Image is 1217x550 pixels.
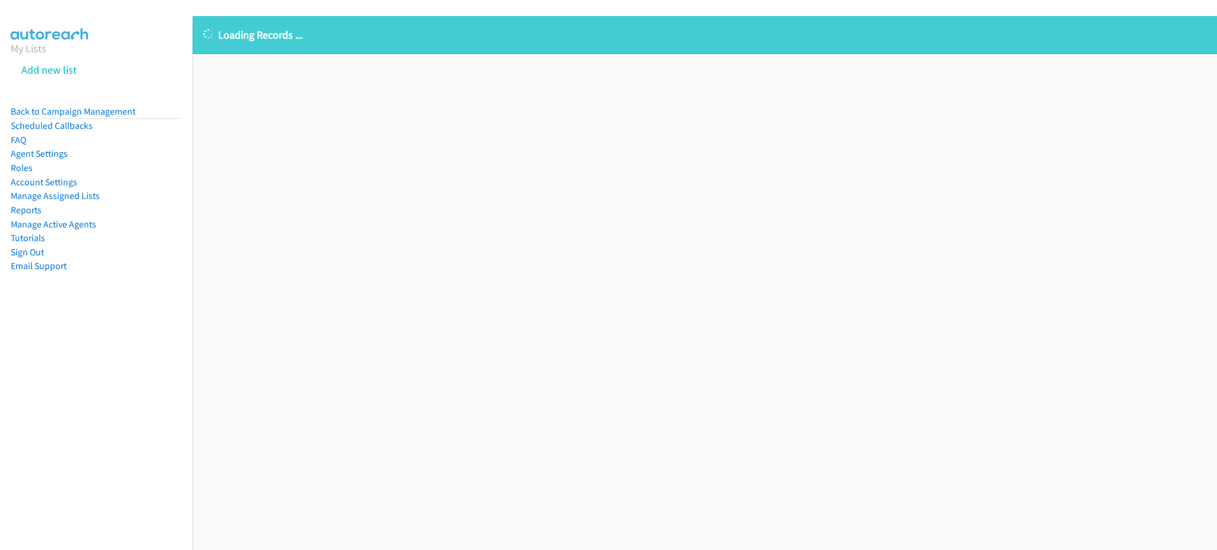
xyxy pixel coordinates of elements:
a: Agent Settings [11,148,68,159]
a: Account Settings [11,176,77,188]
a: My Lists [11,42,46,55]
p: Loading Records ... [203,27,1206,43]
a: Manage Assigned Lists [11,190,100,201]
a: Roles [11,162,33,173]
a: Back to Campaign Management [11,106,135,117]
a: Manage Active Agents [11,219,96,230]
a: FAQ [11,134,26,146]
a: Sign Out [11,246,44,258]
a: Scheduled Callbacks [11,120,93,131]
a: Reports [11,204,42,216]
a: Email Support [11,260,67,271]
a: Add new list [21,63,77,77]
a: Tutorials [11,232,45,244]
